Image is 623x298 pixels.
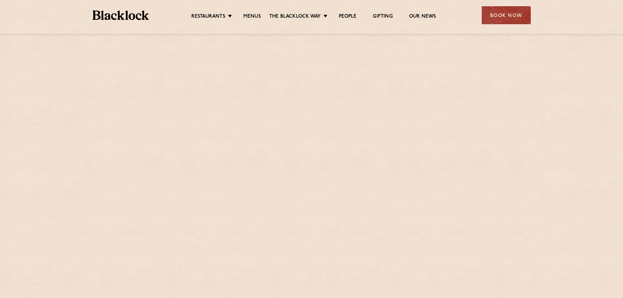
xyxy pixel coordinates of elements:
a: Gifting [373,13,392,21]
img: BL_Textured_Logo-footer-cropped.svg [93,10,149,20]
a: Our News [409,13,436,21]
a: Restaurants [191,13,225,21]
a: Menus [243,13,261,21]
div: Book Now [482,6,531,24]
a: People [339,13,356,21]
a: The Blacklock Way [269,13,321,21]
